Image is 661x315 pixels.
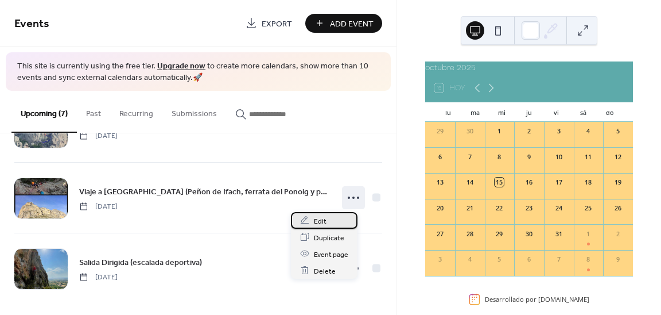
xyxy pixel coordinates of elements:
[516,102,543,122] div: ju
[584,229,593,239] div: 1
[495,178,504,187] div: 15
[554,178,563,187] div: 17
[436,255,445,264] div: 3
[237,14,301,33] a: Export
[314,215,326,227] span: Edit
[495,229,504,239] div: 29
[465,229,475,239] div: 28
[495,152,504,162] div: 8
[524,126,534,136] div: 2
[79,201,118,212] span: [DATE]
[436,126,445,136] div: 29
[584,178,593,187] div: 18
[488,102,515,122] div: mi
[11,91,77,133] button: Upcoming (7)
[465,203,475,213] div: 21
[465,178,475,187] div: 14
[157,59,205,74] a: Upgrade now
[495,126,504,136] div: 1
[524,229,534,239] div: 30
[436,203,445,213] div: 20
[79,130,118,141] span: [DATE]
[425,62,633,74] div: octubre 2025
[597,102,624,122] div: do
[613,126,623,136] div: 5
[465,255,475,264] div: 4
[524,203,534,213] div: 23
[495,255,504,264] div: 5
[77,91,110,132] button: Past
[584,203,593,213] div: 25
[613,203,623,213] div: 26
[436,152,445,162] div: 6
[79,272,118,282] span: [DATE]
[314,265,336,277] span: Delete
[485,295,589,304] div: Desarrollado por
[613,255,623,264] div: 9
[162,91,226,132] button: Submissions
[434,102,461,122] div: lu
[79,185,330,198] a: Viaje a [GEOGRAPHIC_DATA] (Peñon de Ifach, ferrata del Ponoig y paella!)
[554,229,563,239] div: 31
[305,14,382,33] button: Add Event
[554,152,563,162] div: 10
[79,256,202,268] span: Salida Dirigida (escalada deportiva)
[524,178,534,187] div: 16
[461,102,488,122] div: ma
[584,152,593,162] div: 11
[524,152,534,162] div: 9
[584,255,593,264] div: 8
[314,248,348,260] span: Event page
[14,13,49,35] span: Events
[314,232,344,244] span: Duplicate
[538,295,589,304] a: [DOMAIN_NAME]
[495,203,504,213] div: 22
[465,152,475,162] div: 7
[554,255,563,264] div: 7
[613,178,623,187] div: 19
[613,152,623,162] div: 12
[465,126,475,136] div: 30
[436,178,445,187] div: 13
[584,126,593,136] div: 4
[524,255,534,264] div: 6
[79,256,202,269] a: Salida Dirigida (escalada deportiva)
[613,229,623,239] div: 2
[570,102,597,122] div: sá
[554,126,563,136] div: 3
[330,18,374,30] span: Add Event
[262,18,292,30] span: Export
[17,61,379,83] span: This site is currently using the free tier. to create more calendars, show more than 10 events an...
[554,203,563,213] div: 24
[543,102,570,122] div: vi
[110,91,162,132] button: Recurring
[436,229,445,239] div: 27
